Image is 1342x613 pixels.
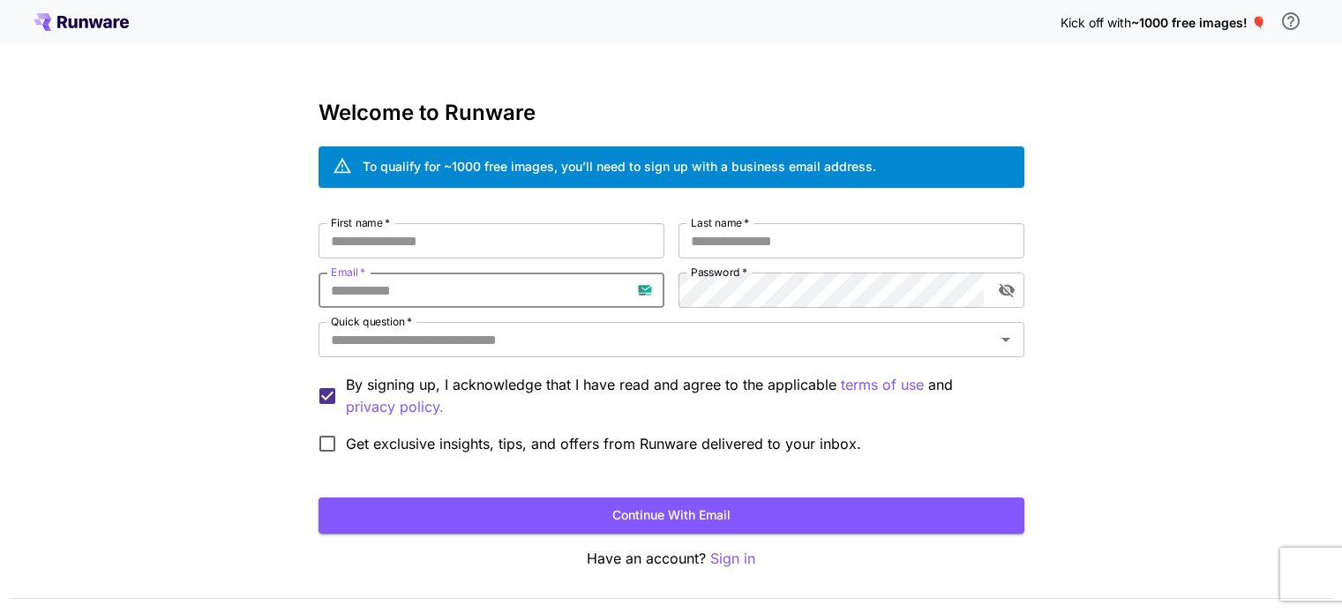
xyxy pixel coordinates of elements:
[331,314,412,329] label: Quick question
[346,433,861,454] span: Get exclusive insights, tips, and offers from Runware delivered to your inbox.
[841,374,924,396] p: terms of use
[993,327,1018,352] button: Open
[1061,15,1131,30] span: Kick off with
[346,396,444,418] p: privacy policy.
[991,274,1023,306] button: toggle password visibility
[691,215,749,230] label: Last name
[363,157,876,176] div: To qualify for ~1000 free images, you’ll need to sign up with a business email address.
[1131,15,1266,30] span: ~1000 free images! 🎈
[691,265,747,280] label: Password
[346,374,1010,418] p: By signing up, I acknowledge that I have read and agree to the applicable and
[1273,4,1308,39] button: In order to qualify for free credit, you need to sign up with a business email address and click ...
[331,265,365,280] label: Email
[319,497,1024,534] button: Continue with email
[346,396,444,418] button: By signing up, I acknowledge that I have read and agree to the applicable terms of use and
[319,548,1024,570] p: Have an account?
[331,215,390,230] label: First name
[841,374,924,396] button: By signing up, I acknowledge that I have read and agree to the applicable and privacy policy.
[319,101,1024,125] h3: Welcome to Runware
[710,548,755,570] button: Sign in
